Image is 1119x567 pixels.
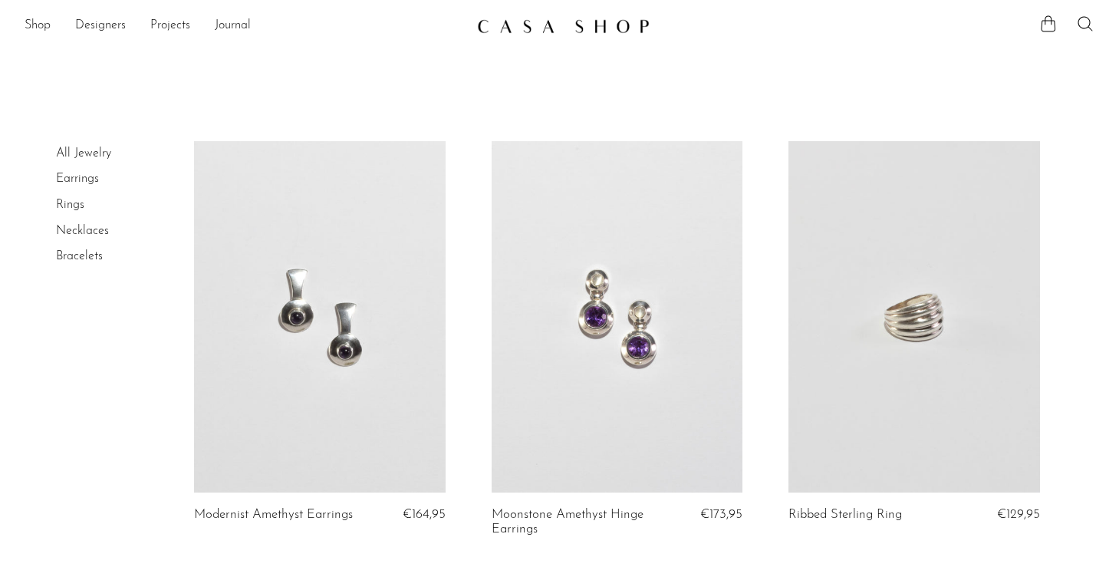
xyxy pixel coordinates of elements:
[788,508,902,522] a: Ribbed Sterling Ring
[75,16,126,36] a: Designers
[492,508,658,536] a: Moonstone Amethyst Hinge Earrings
[700,508,742,521] span: €173,95
[25,13,465,39] nav: Desktop navigation
[215,16,251,36] a: Journal
[194,508,353,522] a: Modernist Amethyst Earrings
[997,508,1040,521] span: €129,95
[56,250,103,262] a: Bracelets
[56,173,99,185] a: Earrings
[56,147,111,160] a: All Jewelry
[56,225,109,237] a: Necklaces
[403,508,446,521] span: €164,95
[25,16,51,36] a: Shop
[150,16,190,36] a: Projects
[25,13,465,39] ul: NEW HEADER MENU
[56,199,84,211] a: Rings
